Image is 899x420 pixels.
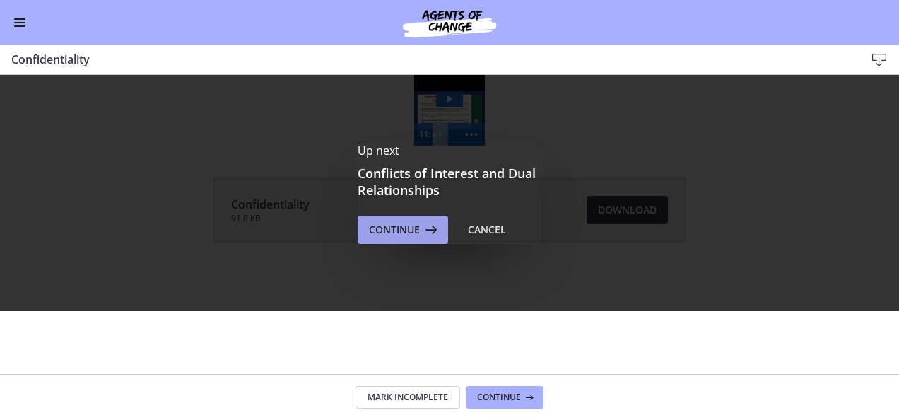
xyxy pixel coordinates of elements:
[356,386,460,409] button: Mark Incomplete
[368,392,448,403] span: Mark Incomplete
[440,48,452,71] div: Playbar
[468,221,506,238] div: Cancel
[358,142,541,159] p: Up next
[358,165,541,199] h3: Conflicts of Interest and Dual Relationships
[436,16,463,33] button: Play Video: c1hrgn7jbns4p4pu7s2g.mp4
[365,6,534,40] img: Agents of Change
[477,392,521,403] span: Continue
[458,48,485,71] button: Show more buttons
[466,386,543,409] button: Continue
[11,51,842,68] h3: Confidentiality
[11,14,28,31] button: Enable menu
[369,221,420,238] span: Continue
[358,216,448,244] button: Continue
[457,216,517,244] button: Cancel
